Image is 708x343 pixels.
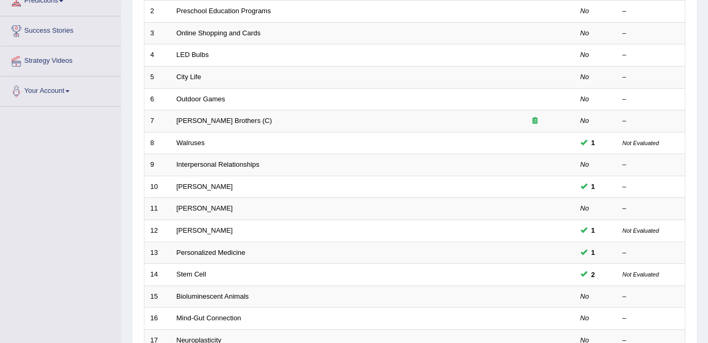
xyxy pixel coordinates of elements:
small: Not Evaluated [623,140,659,146]
em: No [580,160,589,168]
a: Walruses [177,139,205,147]
td: 4 [144,44,171,66]
span: You can still take this question [587,225,599,236]
a: Success Stories [1,16,121,43]
td: 14 [144,264,171,286]
td: 11 [144,198,171,220]
a: Outdoor Games [177,95,226,103]
td: 15 [144,285,171,308]
div: – [623,292,680,302]
em: No [580,117,589,125]
a: Personalized Medicine [177,249,246,256]
em: No [580,29,589,37]
small: Not Evaluated [623,271,659,278]
td: 12 [144,220,171,242]
span: You can still take this question [587,137,599,148]
a: Strategy Videos [1,46,121,73]
a: Preschool Education Programs [177,7,271,15]
em: No [580,204,589,212]
div: – [623,313,680,323]
div: – [623,248,680,258]
td: 9 [144,154,171,176]
a: Your Account [1,77,121,103]
div: – [623,116,680,126]
a: City Life [177,73,201,81]
div: – [623,160,680,170]
a: Stem Cell [177,270,206,278]
div: – [623,28,680,39]
em: No [580,51,589,59]
td: 6 [144,88,171,110]
td: 16 [144,308,171,330]
div: – [623,6,680,16]
span: You can still take this question [587,181,599,192]
a: [PERSON_NAME] [177,226,233,234]
em: No [580,73,589,81]
td: 13 [144,242,171,264]
td: 3 [144,22,171,44]
div: – [623,94,680,104]
a: [PERSON_NAME] [177,204,233,212]
a: Online Shopping and Cards [177,29,261,37]
a: Bioluminescent Animals [177,292,249,300]
td: 2 [144,1,171,23]
small: Not Evaluated [623,227,659,234]
em: No [580,95,589,103]
a: LED Bulbs [177,51,209,59]
td: 7 [144,110,171,132]
div: – [623,204,680,214]
a: [PERSON_NAME] Brothers (C) [177,117,272,125]
a: Interpersonal Relationships [177,160,260,168]
em: No [580,292,589,300]
a: Mind-Gut Connection [177,314,241,322]
em: No [580,314,589,322]
td: 5 [144,66,171,89]
span: You can still take this question [587,247,599,258]
em: No [580,7,589,15]
td: 8 [144,132,171,154]
div: – [623,72,680,82]
div: – [623,50,680,60]
div: Exam occurring question [501,116,569,126]
td: 10 [144,176,171,198]
div: – [623,182,680,192]
span: You can still take this question [587,269,599,280]
a: [PERSON_NAME] [177,183,233,190]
